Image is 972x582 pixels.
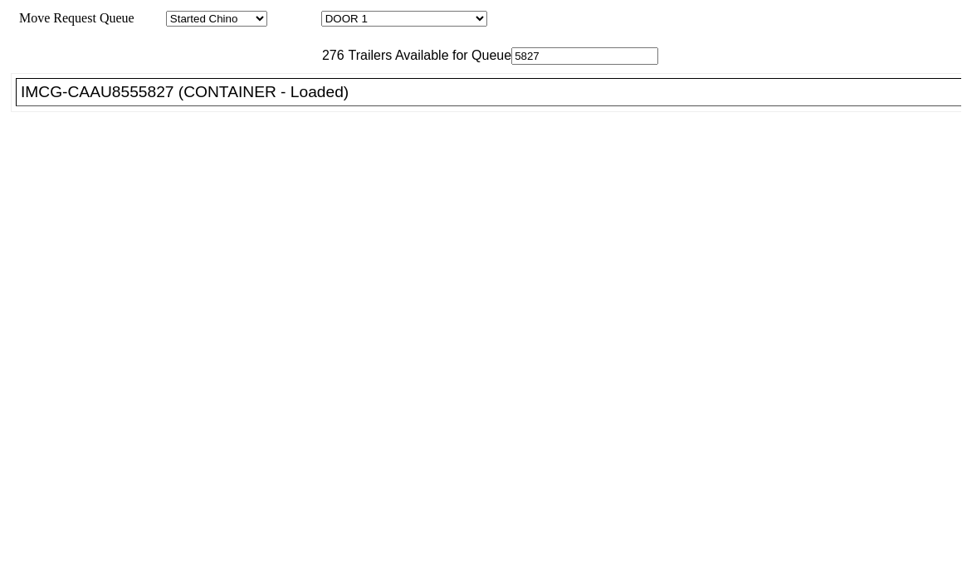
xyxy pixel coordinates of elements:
input: Filter Available Trailers [511,47,658,65]
span: Location [271,11,318,25]
span: Area [137,11,163,25]
div: IMCG-CAAU8555827 (CONTAINER - Loaded) [21,83,971,101]
span: Move Request Queue [11,11,134,25]
span: Trailers Available for Queue [344,48,512,62]
span: 276 [314,48,344,62]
